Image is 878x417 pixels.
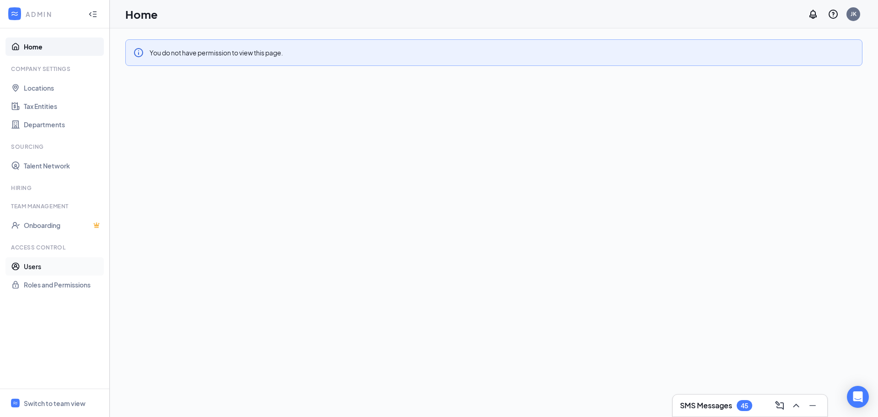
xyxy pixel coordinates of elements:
div: Switch to team view [24,399,86,408]
a: Locations [24,79,102,97]
button: ChevronUp [789,398,803,413]
div: Access control [11,244,100,251]
a: Roles and Permissions [24,276,102,294]
div: Team Management [11,202,100,210]
div: Open Intercom Messenger [847,386,869,408]
button: ComposeMessage [772,398,787,413]
a: Home [24,38,102,56]
svg: ChevronUp [791,400,802,411]
svg: Info [133,47,144,58]
button: Minimize [805,398,820,413]
a: Talent Network [24,157,102,175]
h1: Home [125,6,158,22]
div: ADMIN [26,10,80,19]
div: Sourcing [11,143,100,151]
div: JK [851,10,857,18]
svg: WorkstreamLogo [10,9,19,18]
a: Tax Entities [24,97,102,115]
a: OnboardingCrown [24,216,102,234]
h3: SMS Messages [680,401,732,411]
div: 45 [741,402,748,410]
svg: QuestionInfo [828,9,839,20]
a: Users [24,257,102,276]
svg: Collapse [88,10,97,19]
svg: ComposeMessage [774,400,785,411]
a: Departments [24,115,102,134]
div: Hiring [11,184,100,192]
svg: Notifications [808,9,819,20]
svg: WorkstreamLogo [12,400,18,406]
div: Company Settings [11,65,100,73]
svg: Minimize [807,400,818,411]
div: You do not have permission to view this page. [150,47,283,57]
